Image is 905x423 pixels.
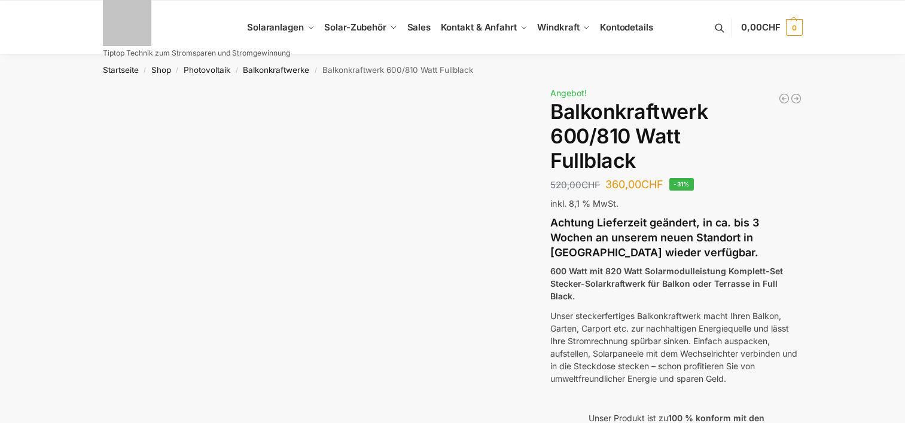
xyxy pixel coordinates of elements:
[641,178,663,191] span: CHF
[402,1,435,54] a: Sales
[151,65,171,75] a: Shop
[309,66,322,75] span: /
[103,65,139,75] a: Startseite
[103,50,290,57] p: Tiptop Technik zum Stromsparen und Stromgewinnung
[550,266,783,301] strong: 600 Watt mit 820 Watt Solarmodulleistung Komplett-Set Stecker-Solarkraftwerk für Balkon oder Terr...
[441,22,517,33] span: Kontakt & Anfahrt
[605,178,663,191] bdi: 360,00
[669,178,694,191] span: -31%
[139,66,151,75] span: /
[790,93,802,105] a: 890/600 Watt Solarkraftwerk + 2,7 KW Batteriespeicher Genehmigungsfrei
[581,179,600,191] span: CHF
[595,1,658,54] a: Kontodetails
[741,10,802,45] a: 0,00CHF 0
[243,65,309,75] a: Balkonkraftwerke
[319,1,402,54] a: Solar-Zubehör
[550,309,802,385] p: Unser steckerfertiges Balkonkraftwerk macht Ihren Balkon, Garten, Carport etc. zur nachhaltigen E...
[407,22,431,33] span: Sales
[550,88,587,98] span: Angebot!
[324,22,386,33] span: Solar-Zubehör
[171,66,184,75] span: /
[81,54,824,85] nav: Breadcrumb
[230,66,243,75] span: /
[550,198,618,209] span: inkl. 8,1 % MwSt.
[550,216,759,259] strong: Achtung Lieferzeit geändert, in ca. bis 3 Wochen an unserem neuen Standort in [GEOGRAPHIC_DATA] w...
[247,22,304,33] span: Solaranlagen
[435,1,532,54] a: Kontakt & Anfahrt
[762,22,781,33] span: CHF
[741,22,780,33] span: 0,00
[786,19,803,36] span: 0
[600,22,653,33] span: Kontodetails
[184,65,230,75] a: Photovoltaik
[550,100,802,173] h1: Balkonkraftwerk 600/810 Watt Fullblack
[778,93,790,105] a: Balkonkraftwerk 445/600 Watt Bificial
[550,179,600,191] bdi: 520,00
[532,1,595,54] a: Windkraft
[537,22,579,33] span: Windkraft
